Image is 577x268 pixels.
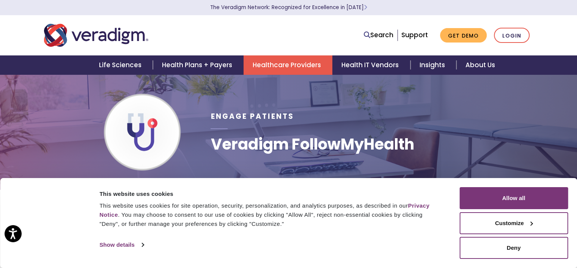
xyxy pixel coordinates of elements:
[90,55,153,75] a: Life Sciences
[364,30,393,40] a: Search
[244,55,332,75] a: Healthcare Providers
[210,4,367,11] a: The Veradigm Network: Recognized for Excellence in [DATE]Learn More
[211,135,414,153] h1: Veradigm FollowMyHealth
[332,55,410,75] a: Health IT Vendors
[364,4,367,11] span: Learn More
[99,189,442,199] div: This website uses cookies
[410,55,456,75] a: Insights
[426,25,568,259] iframe: Drift Chat Widget
[99,239,143,251] a: Show details
[401,30,428,39] a: Support
[211,111,294,121] span: Engage Patients
[99,201,442,229] div: This website uses cookies for site operation, security, personalization, and analytics purposes, ...
[153,55,244,75] a: Health Plans + Payers
[44,23,148,48] img: Veradigm logo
